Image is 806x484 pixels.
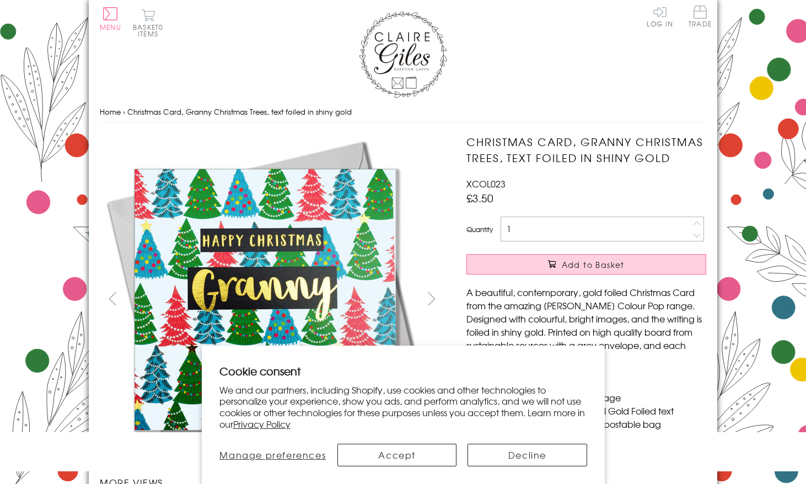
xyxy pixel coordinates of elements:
h1: Christmas Card, Granny Christmas Trees, text foiled in shiny gold [466,134,706,166]
a: Trade [689,6,712,29]
span: Christmas Card, Granny Christmas Trees, text foiled in shiny gold [127,106,352,117]
span: Trade [689,6,712,27]
span: Add to Basket [562,259,625,270]
h2: Cookie consent [219,363,587,379]
a: Log In [647,6,673,27]
button: Accept [337,444,456,466]
p: A beautiful, contemporary, gold foiled Christmas Card from the amazing [PERSON_NAME] Colour Pop r... [466,286,706,365]
span: Manage preferences [219,448,326,461]
span: £3.50 [466,190,493,206]
span: 0 items [138,22,163,39]
span: XCOL023 [466,177,506,190]
img: Christmas Card, Granny Christmas Trees, text foiled in shiny gold [100,134,431,465]
img: Claire Giles Greetings Cards [359,11,447,98]
span: Menu [100,22,121,32]
button: Basket0 items [133,9,163,37]
button: next [420,286,444,311]
button: Add to Basket [466,254,706,275]
button: Manage preferences [219,444,327,466]
nav: breadcrumbs [100,101,706,123]
p: We and our partners, including Shopify, use cookies and other technologies to personalize your ex... [219,384,587,430]
img: Christmas Card, Granny Christmas Trees, text foiled in shiny gold [444,134,775,465]
span: › [123,106,125,117]
button: Menu [100,7,121,30]
button: Decline [468,444,587,466]
a: Privacy Policy [233,417,291,431]
a: Home [100,106,121,117]
button: prev [100,286,125,311]
label: Quantity [466,224,493,234]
